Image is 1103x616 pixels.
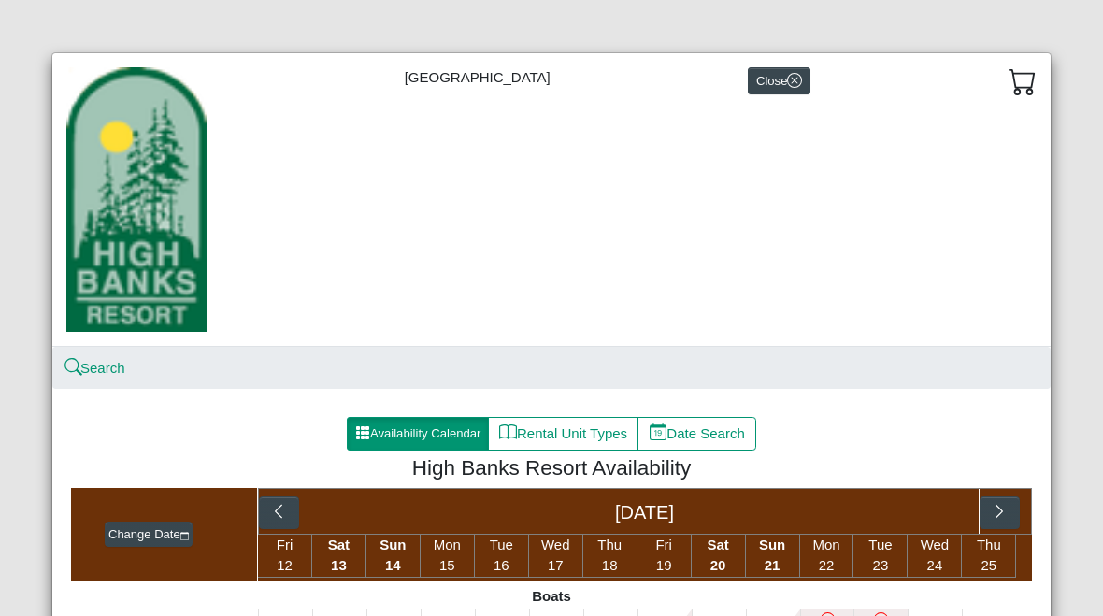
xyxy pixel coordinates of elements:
[258,535,312,578] li: Fri
[180,532,190,541] svg: calendar
[583,535,637,578] li: Thu
[819,557,835,573] span: 22
[981,557,997,573] span: 25
[385,557,401,573] span: 14
[637,535,692,578] li: Fri
[331,557,347,573] span: 13
[765,557,781,573] span: 21
[488,417,638,451] button: bookRental Unit Types
[71,581,1032,609] div: Boats
[85,455,1018,480] h4: High Banks Resort Availability
[355,425,370,440] svg: grid3x3 gap fill
[439,557,455,573] span: 15
[1009,67,1037,95] svg: cart
[347,417,489,451] button: grid3x3 gap fillAvailability Calendar
[105,522,193,548] button: Change Datecalendar
[873,557,889,573] span: 23
[366,535,421,578] li: Sun
[310,489,980,534] div: [DATE]
[529,535,583,578] li: Wed
[66,67,207,332] img: 434d8394-c507-4c7e-820f-02cb6d77d79a.jpg
[499,423,517,441] svg: book
[853,535,908,578] li: Tue
[748,67,810,94] button: Closex circle
[277,557,293,573] span: 12
[475,535,529,578] li: Tue
[710,557,726,573] span: 20
[980,496,1020,530] button: chevron right
[991,503,1009,521] svg: chevron right
[656,557,672,573] span: 19
[312,535,366,578] li: Sat
[270,503,288,521] svg: chevron left
[602,557,618,573] span: 18
[548,557,564,573] span: 17
[908,535,962,578] li: Wed
[66,361,80,375] svg: search
[800,535,854,578] li: Mon
[637,417,756,451] button: calendar dateDate Search
[692,535,746,578] li: Sat
[494,557,509,573] span: 16
[927,557,943,573] span: 24
[787,73,802,88] svg: x circle
[421,535,475,578] li: Mon
[962,535,1016,578] li: Thu
[66,360,125,376] a: searchSearch
[52,53,1051,347] div: [GEOGRAPHIC_DATA]
[746,535,800,578] li: Sun
[259,496,299,530] button: chevron left
[650,423,667,441] svg: calendar date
